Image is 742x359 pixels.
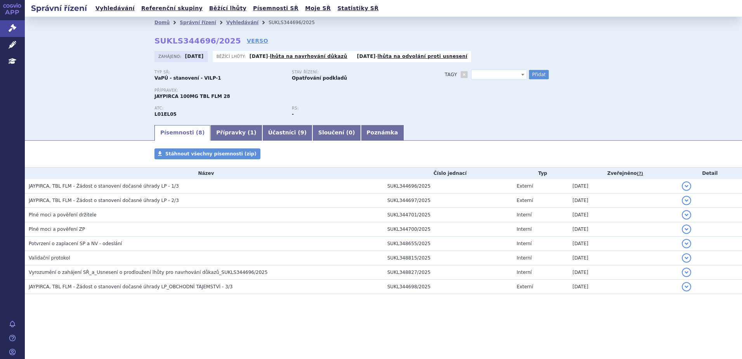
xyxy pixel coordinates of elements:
[29,255,70,261] span: Validační protokol
[185,54,204,59] strong: [DATE]
[300,129,304,136] span: 9
[569,251,678,265] td: [DATE]
[250,53,347,59] p: -
[180,20,216,25] a: Správní řízení
[247,37,268,45] a: VERSO
[262,125,312,141] a: Účastníci (9)
[29,284,232,289] span: JAYPIRCA, TBL FLM - Žádost o stanovení dočasné úhrady LP_OBCHODNÍ TAJEMSTVÍ - 3/3
[682,196,691,205] button: detail
[25,3,93,14] h2: Správní řízení
[93,3,137,14] a: Vyhledávání
[154,70,284,75] p: Typ SŘ:
[269,17,325,28] li: SUKLS344696/2025
[569,280,678,294] td: [DATE]
[217,53,248,59] span: Běžící lhůty:
[154,112,177,117] strong: PIRTOBRUTINIB
[29,212,97,218] span: Plné moci a pověření držitele
[637,171,643,176] abbr: (?)
[383,265,513,280] td: SUKL348827/2025
[383,251,513,265] td: SUKL348815/2025
[29,227,85,232] span: Plné moci a pověření ZP
[29,270,268,275] span: Vyrozumění o zahájení SŘ_a_Usnesení o prodloužení lhůty pro navrhování důkazů_SUKLS344696/2025
[154,36,241,45] strong: SUKLS344696/2025
[569,222,678,237] td: [DATE]
[154,106,284,111] p: ATC:
[383,179,513,193] td: SUKL344696/2025
[383,167,513,179] th: Číslo jednací
[154,148,260,159] a: Stáhnout všechny písemnosti (zip)
[198,129,202,136] span: 8
[517,183,533,189] span: Externí
[517,255,532,261] span: Interní
[139,3,205,14] a: Referenční skupiny
[29,241,122,246] span: Potvrzení o zaplacení SP a NV - odeslání
[270,54,347,59] a: lhůta na navrhování důkazů
[29,198,179,203] span: JAYPIRCA, TBL FLM - Žádost o stanovení dočasné úhrady LP - 2/3
[529,70,549,79] button: Přidat
[154,94,230,99] span: JAYPIRCA 100MG TBL FLM 28
[682,253,691,263] button: detail
[383,222,513,237] td: SUKL344700/2025
[682,239,691,248] button: detail
[361,125,404,141] a: Poznámka
[292,75,347,81] strong: Opatřování podkladů
[682,225,691,234] button: detail
[461,71,468,78] a: +
[517,284,533,289] span: Externí
[517,270,532,275] span: Interní
[357,54,376,59] strong: [DATE]
[517,241,532,246] span: Interní
[569,179,678,193] td: [DATE]
[682,282,691,291] button: detail
[517,212,532,218] span: Interní
[348,129,352,136] span: 0
[251,3,301,14] a: Písemnosti SŘ
[378,54,468,59] a: lhůta na odvolání proti usnesení
[383,237,513,251] td: SUKL348655/2025
[357,53,468,59] p: -
[154,125,210,141] a: Písemnosti (8)
[569,193,678,208] td: [DATE]
[312,125,361,141] a: Sloučení (0)
[383,280,513,294] td: SUKL344698/2025
[569,237,678,251] td: [DATE]
[158,53,183,59] span: Zahájeno:
[335,3,381,14] a: Statistiky SŘ
[678,167,742,179] th: Detail
[210,125,262,141] a: Přípravky (1)
[154,20,170,25] a: Domů
[292,106,421,111] p: RS:
[207,3,249,14] a: Běžící lhůty
[165,151,257,157] span: Stáhnout všechny písemnosti (zip)
[29,183,179,189] span: JAYPIRCA, TBL FLM - Žádost o stanovení dočasné úhrady LP - 1/3
[292,70,421,75] p: Stav řízení:
[682,181,691,191] button: detail
[517,198,533,203] span: Externí
[226,20,258,25] a: Vyhledávání
[154,88,429,93] p: Přípravek:
[682,210,691,220] button: detail
[303,3,333,14] a: Moje SŘ
[445,70,457,79] h3: Tagy
[25,167,383,179] th: Název
[154,75,221,81] strong: VaPÚ - stanovení - VILP-1
[250,54,268,59] strong: [DATE]
[569,208,678,222] td: [DATE]
[517,227,532,232] span: Interní
[682,268,691,277] button: detail
[569,265,678,280] td: [DATE]
[383,208,513,222] td: SUKL344701/2025
[383,193,513,208] td: SUKL344697/2025
[250,129,254,136] span: 1
[513,167,569,179] th: Typ
[569,167,678,179] th: Zveřejněno
[292,112,294,117] strong: -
